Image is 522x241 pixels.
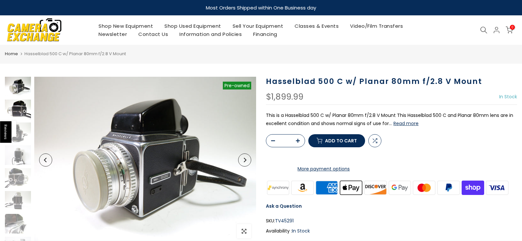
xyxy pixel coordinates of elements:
[24,51,126,57] span: Hasselblad 500 C w/ Planar 80mm f/2.8 V Mount
[5,191,31,211] img: Hasselblad 500 C w/ Planar 80mm f/2.8 V Mount Medium Format Equipment - Medium Format Cameras Has...
[5,51,18,57] a: Home
[227,22,289,30] a: Sell Your Equipment
[248,30,283,38] a: Financing
[393,120,419,126] button: Read more
[308,134,365,147] button: Add to cart
[266,77,517,86] h1: Hasselblad 500 C w/ Planar 80mm f/2.8 V Mount
[292,228,310,234] span: In Stock
[325,138,357,143] span: Add to cart
[174,30,248,38] a: Information and Policies
[39,153,52,167] button: Previous
[275,217,294,225] span: TV45291
[289,22,345,30] a: Classes & Events
[93,30,133,38] a: Newsletter
[388,180,412,196] img: google pay
[5,122,31,142] img: Hasselblad 500 C w/ Planar 80mm f/2.8 V Mount Medium Format Equipment - Medium Format Cameras Has...
[339,180,363,196] img: apple pay
[506,26,513,34] a: 0
[266,93,303,101] div: $1,899.99
[437,180,461,196] img: paypal
[159,22,227,30] a: Shop Used Equipment
[5,77,31,96] img: Hasselblad 500 C w/ Planar 80mm f/2.8 V Mount Medium Format Equipment - Medium Format Cameras Has...
[412,180,437,196] img: master
[266,165,381,173] a: More payment options
[485,180,510,196] img: visa
[499,93,517,100] span: In Stock
[266,180,290,196] img: synchrony
[5,168,31,188] img: Hasselblad 500 C w/ Planar 80mm f/2.8 V Mount Medium Format Equipment - Medium Format Cameras Has...
[510,25,515,30] span: 0
[315,180,339,196] img: american express
[266,227,517,235] div: Availability :
[5,100,31,119] img: Hasselblad 500 C w/ Planar 80mm f/2.8 V Mount Medium Format Equipment - Medium Format Cameras Has...
[461,180,485,196] img: shopify pay
[363,180,388,196] img: discover
[266,111,517,128] p: This is a Hasselblad 500 C w/ Planar 80mm f/2.8 V Mount This Hasselblad 500 C and Planar 80mm len...
[93,22,159,30] a: Shop New Equipment
[266,217,517,225] div: SKU:
[133,30,174,38] a: Contact Us
[5,214,31,233] img: Hasselblad 500 C w/ Planar 80mm f/2.8 V Mount Medium Format Equipment - Medium Format Cameras Has...
[345,22,409,30] a: Video/Film Transfers
[238,153,251,167] button: Next
[266,203,302,209] a: Ask a Question
[5,145,31,165] img: Hasselblad 500 C w/ Planar 80mm f/2.8 V Mount Medium Format Equipment - Medium Format Cameras Has...
[290,180,315,196] img: amazon payments
[206,4,316,11] strong: Most Orders Shipped within One Business day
